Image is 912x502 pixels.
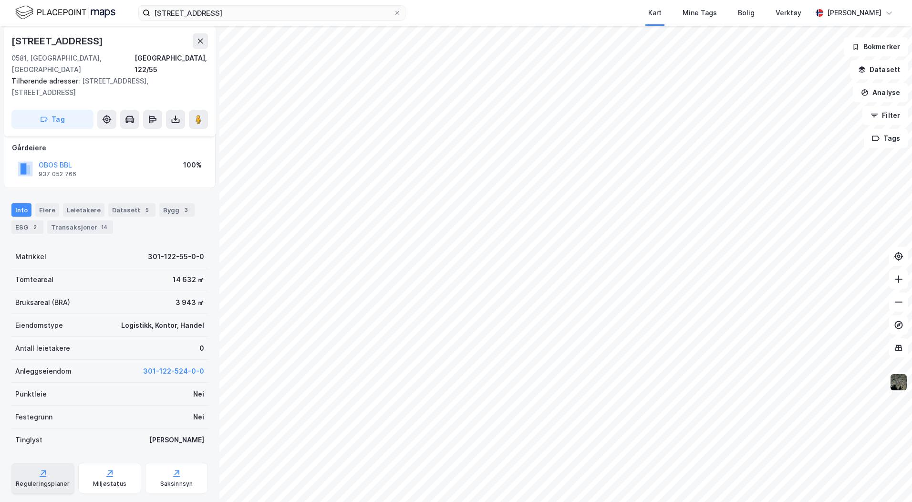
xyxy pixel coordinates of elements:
[35,203,59,217] div: Eiere
[159,203,195,217] div: Bygg
[864,456,912,502] iframe: Chat Widget
[11,75,200,98] div: [STREET_ADDRESS], [STREET_ADDRESS]
[135,52,208,75] div: [GEOGRAPHIC_DATA], 122/55
[15,251,46,262] div: Matrikkel
[11,77,82,85] span: Tilhørende adresser:
[183,159,202,171] div: 100%
[15,274,53,285] div: Tomteareal
[11,33,105,49] div: [STREET_ADDRESS]
[850,60,908,79] button: Datasett
[853,83,908,102] button: Analyse
[15,4,115,21] img: logo.f888ab2527a4732fd821a326f86c7f29.svg
[108,203,155,217] div: Datasett
[181,205,191,215] div: 3
[99,222,109,232] div: 14
[15,366,72,377] div: Anleggseiendom
[15,297,70,308] div: Bruksareal (BRA)
[738,7,755,19] div: Bolig
[39,170,76,178] div: 937 052 766
[12,142,207,154] div: Gårdeiere
[11,220,43,234] div: ESG
[11,52,135,75] div: 0581, [GEOGRAPHIC_DATA], [GEOGRAPHIC_DATA]
[121,320,204,331] div: Logistikk, Kontor, Handel
[15,388,47,400] div: Punktleie
[15,320,63,331] div: Eiendomstype
[173,274,204,285] div: 14 632 ㎡
[864,456,912,502] div: Kontrollprogram for chat
[862,106,908,125] button: Filter
[150,6,394,20] input: Søk på adresse, matrikkel, gårdeiere, leietakere eller personer
[148,251,204,262] div: 301-122-55-0-0
[11,110,93,129] button: Tag
[30,222,40,232] div: 2
[15,343,70,354] div: Antall leietakere
[47,220,113,234] div: Transaksjoner
[93,480,126,488] div: Miljøstatus
[864,129,908,148] button: Tags
[15,411,52,423] div: Festegrunn
[199,343,204,354] div: 0
[160,480,193,488] div: Saksinnsyn
[844,37,908,56] button: Bokmerker
[193,388,204,400] div: Nei
[143,366,204,377] button: 301-122-524-0-0
[776,7,801,19] div: Verktøy
[149,434,204,446] div: [PERSON_NAME]
[11,203,31,217] div: Info
[890,373,908,391] img: 9k=
[15,434,42,446] div: Tinglyst
[16,480,70,488] div: Reguleringsplaner
[648,7,662,19] div: Kart
[176,297,204,308] div: 3 943 ㎡
[142,205,152,215] div: 5
[827,7,881,19] div: [PERSON_NAME]
[193,411,204,423] div: Nei
[683,7,717,19] div: Mine Tags
[63,203,104,217] div: Leietakere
